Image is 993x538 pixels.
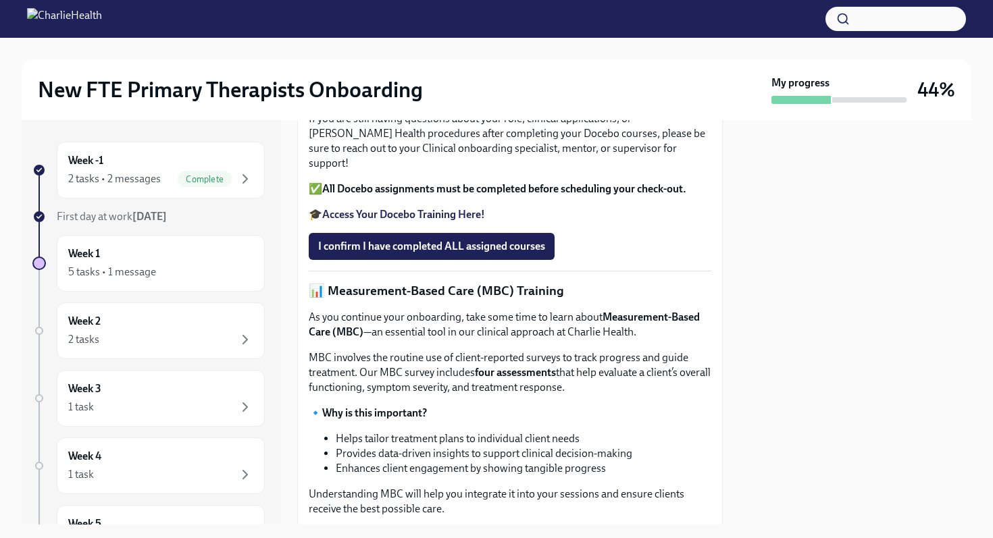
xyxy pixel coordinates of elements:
h6: Week 1 [68,246,100,261]
p: As you continue your onboarding, take some time to learn about —an essential tool in our clinical... [309,310,711,340]
h6: Week 4 [68,449,101,464]
span: First day at work [57,210,167,223]
div: 2 tasks • 2 messages [68,171,161,186]
a: First day at work[DATE] [32,209,265,224]
img: CharlieHealth [27,8,102,30]
p: Understanding MBC will help you integrate it into your sessions and ensure clients receive the be... [309,487,711,516]
span: Complete [178,174,232,184]
h3: 44% [917,78,955,102]
p: If you are still having questions about your role, clinical applications, or [PERSON_NAME] Health... [309,111,711,171]
a: Week 15 tasks • 1 message [32,235,265,292]
li: Enhances client engagement by showing tangible progress [336,461,711,476]
a: Access Your Docebo Training Here! [322,208,485,221]
strong: My progress [771,76,830,90]
button: I confirm I have completed ALL assigned courses [309,233,555,260]
h6: Week 2 [68,314,101,329]
div: 1 task [68,400,94,414]
strong: four assessments [475,366,556,379]
p: 🎓 [309,207,711,222]
div: 2 tasks [68,332,99,347]
a: Week 31 task [32,370,265,427]
strong: [DATE] [132,210,167,223]
p: 🔹 [309,406,711,421]
div: 1 task [68,467,94,482]
p: 📊 Measurement-Based Care (MBC) Training [309,282,711,300]
p: ✅ [309,182,711,196]
a: Week 22 tasks [32,302,265,359]
li: Helps tailor treatment plans to individual client needs [336,431,711,446]
strong: All Docebo assignments must be completed before scheduling your check-out. [322,182,686,195]
li: Provides data-driven insights to support clinical decision-making [336,446,711,461]
strong: Why is this important? [322,406,427,419]
h2: New FTE Primary Therapists Onboarding [38,76,423,103]
h6: Week -1 [68,153,103,168]
a: Week -12 tasks • 2 messagesComplete [32,142,265,198]
div: 5 tasks • 1 message [68,265,156,279]
h6: Week 5 [68,516,101,531]
a: Week 41 task [32,437,265,494]
p: MBC involves the routine use of client-reported surveys to track progress and guide treatment. Ou... [309,350,711,395]
h6: Week 3 [68,381,101,396]
span: I confirm I have completed ALL assigned courses [318,240,545,253]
